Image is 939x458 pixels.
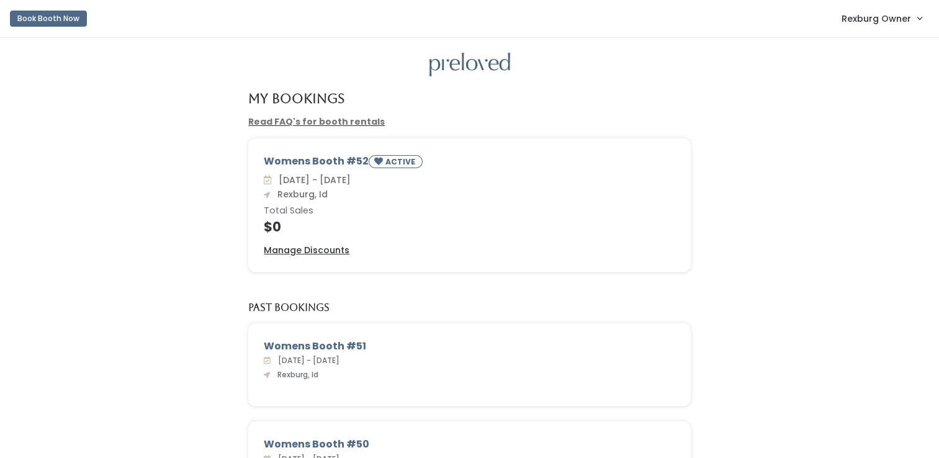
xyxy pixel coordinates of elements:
a: Book Booth Now [10,5,87,32]
div: Womens Booth #51 [264,339,675,354]
u: Manage Discounts [264,244,349,256]
span: Rexburg, Id [272,188,328,200]
img: preloved logo [429,53,510,77]
h5: Past Bookings [248,302,330,313]
a: Rexburg Owner [829,5,934,32]
span: [DATE] - [DATE] [273,355,339,366]
span: Rexburg Owner [842,12,911,25]
div: Womens Booth #50 [264,437,675,452]
h6: Total Sales [264,206,675,216]
div: Womens Booth #52 [264,154,675,173]
h4: $0 [264,220,675,234]
button: Book Booth Now [10,11,87,27]
small: ACTIVE [385,156,418,167]
h4: My Bookings [248,91,344,106]
span: [DATE] - [DATE] [274,174,351,186]
a: Manage Discounts [264,244,349,257]
a: Read FAQ's for booth rentals [248,115,385,128]
span: Rexburg, Id [272,369,318,380]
